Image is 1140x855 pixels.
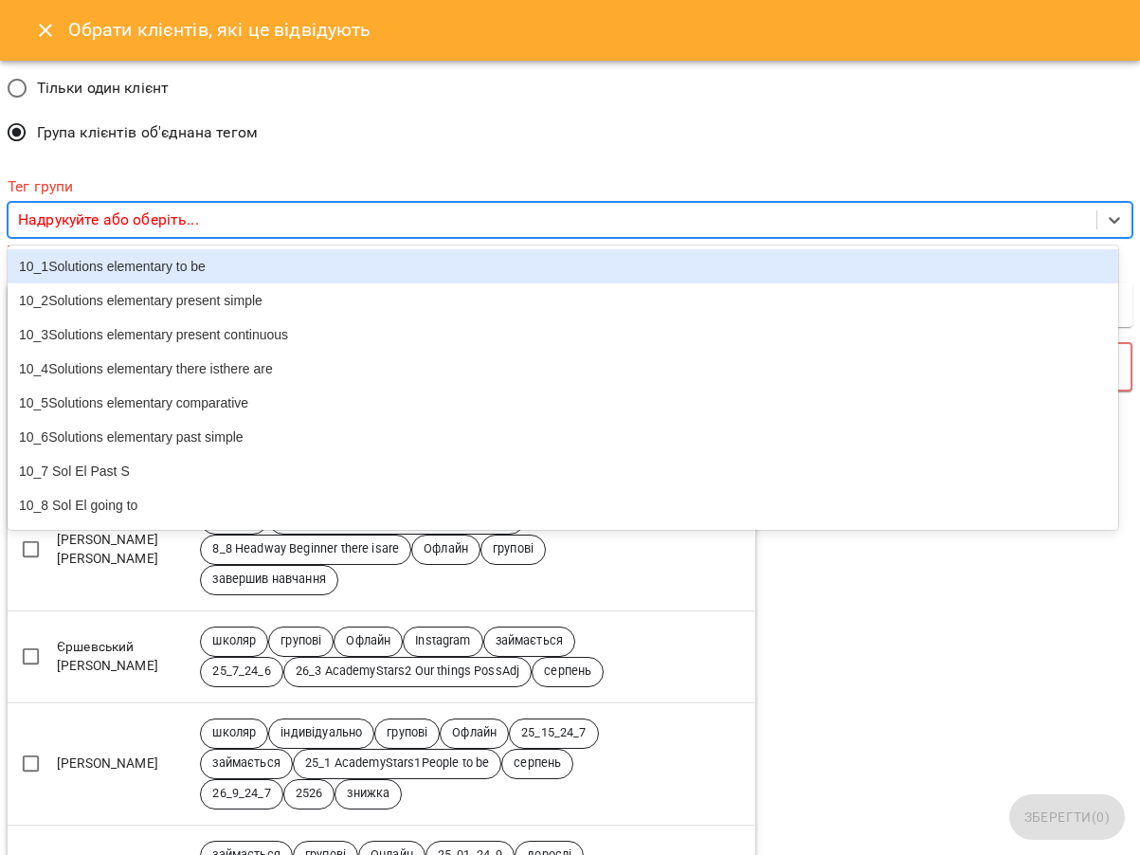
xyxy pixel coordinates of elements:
span: Офлайн [441,724,508,741]
div: 10_7 Sol El Past S [8,454,1118,488]
div: 10_2Solutions elementary present simple [8,283,1118,318]
div: 10_3Solutions elementary present continuous [8,318,1118,352]
div: 10_1Solutions elementary to be [8,249,1118,283]
span: знижка [335,785,401,802]
div: 11 Captain Jack1 [8,522,1118,556]
span: займається [484,632,574,649]
span: групові [375,724,439,741]
span: Тільки один клієнт [37,77,170,100]
b: Тег групи не задано! [8,243,122,256]
span: 8_8 Headway Beginner there isare [201,540,410,557]
td: [PERSON_NAME] [53,702,196,825]
div: 10_5Solutions elementary comparative [8,386,1118,420]
span: Офлайн [335,632,402,649]
span: школяр [201,632,267,649]
div: 10_4Solutions elementary there isthere are [8,352,1118,386]
span: завершив навчання [201,571,337,588]
span: 26_9_24_7 [201,785,281,802]
span: 25_7_24_6 [201,663,281,680]
span: індивідуально [269,724,373,741]
span: серпень [533,663,603,680]
span: 25_15_24_7 [510,724,597,741]
span: 2526 [284,785,335,802]
span: групові [481,540,545,557]
span: групові [269,632,333,649]
button: Close [23,8,68,53]
span: 26_3 AcademyStars2 Our things PossAdj [284,663,531,680]
span: Instagram [404,632,481,649]
label: Тег групи [8,179,1132,194]
span: Офлайн [412,540,480,557]
td: [PERSON_NAME] [PERSON_NAME] [53,488,196,610]
span: займається [201,755,291,772]
div: 10_6Solutions elementary past simple [8,420,1118,454]
span: школяр [201,724,267,741]
span: серпень [502,755,572,772]
div: 10_8 Sol El going to [8,488,1118,522]
p: Надрукуйте або оберіть... [18,209,199,231]
span: Група клієнтів об'єднана тегом [37,121,258,144]
td: Єршевський [PERSON_NAME] [53,610,196,702]
span: 25_1 AcademyStars1People to be [294,755,500,772]
h6: Обрати клієнтів, які це відвідують [68,15,371,45]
